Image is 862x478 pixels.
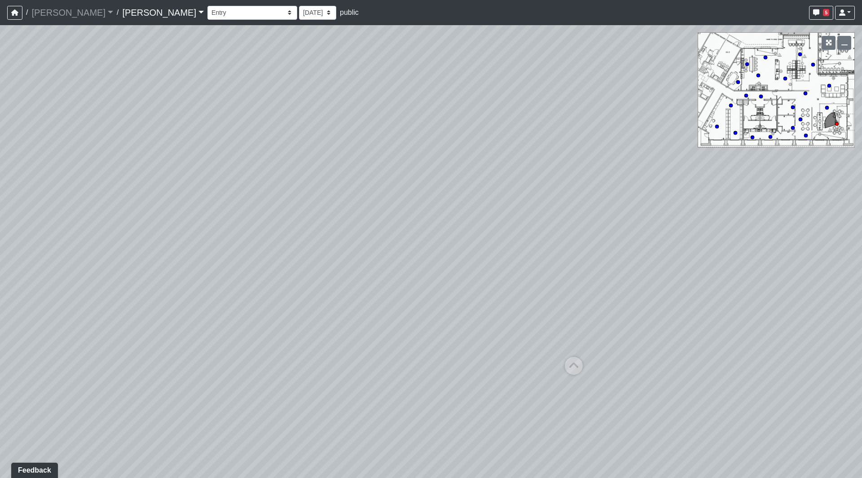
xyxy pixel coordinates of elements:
span: 5 [823,9,829,16]
button: 5 [809,6,833,20]
a: [PERSON_NAME] [31,4,113,22]
span: / [22,4,31,22]
a: [PERSON_NAME] [122,4,204,22]
iframe: Ybug feedback widget [7,460,60,478]
span: public [340,9,359,16]
span: / [113,4,122,22]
